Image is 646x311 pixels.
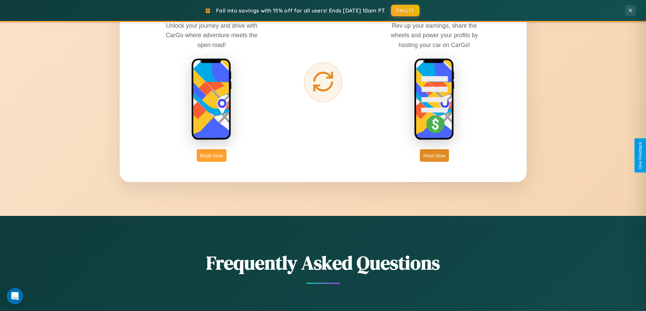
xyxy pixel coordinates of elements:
div: Open Intercom Messenger [7,288,23,304]
img: rent phone [191,58,232,141]
h2: Frequently Asked Questions [120,250,527,276]
p: Rev up your earnings, share the wheels and power your profits by hosting your car on CarGo! [384,21,485,49]
p: Unlock your journey and drive with CarGo where adventure meets the open road! [161,21,262,49]
button: FALL15 [391,5,419,16]
button: Book Now [197,149,227,162]
button: Host Now [420,149,449,162]
div: Give Feedback [638,142,643,169]
span: Fall into savings with 15% off for all users! Ends [DATE] 10am PT. [216,7,386,14]
img: host phone [414,58,455,141]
